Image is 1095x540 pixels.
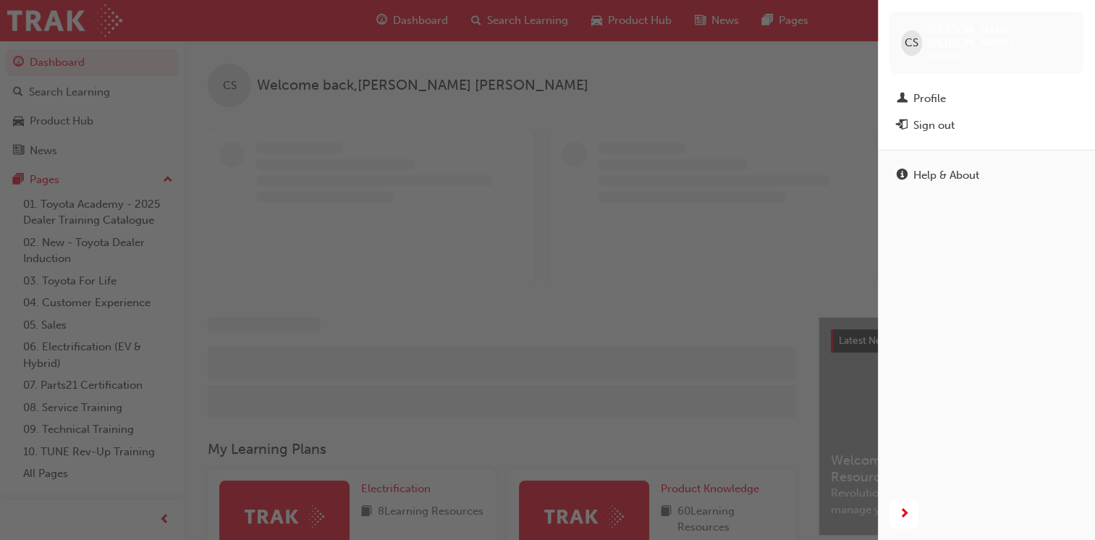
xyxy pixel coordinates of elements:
div: Sign out [913,117,955,134]
span: exit-icon [897,119,908,132]
button: Sign out [889,112,1083,139]
span: [PERSON_NAME] [PERSON_NAME] [928,23,1072,49]
span: 659782 [928,50,962,62]
span: CS [905,35,918,51]
span: info-icon [897,169,908,182]
span: next-icon [899,505,910,523]
div: Help & About [913,167,979,184]
a: Help & About [889,162,1083,189]
span: man-icon [897,93,908,106]
a: Profile [889,85,1083,112]
div: Profile [913,90,946,107]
